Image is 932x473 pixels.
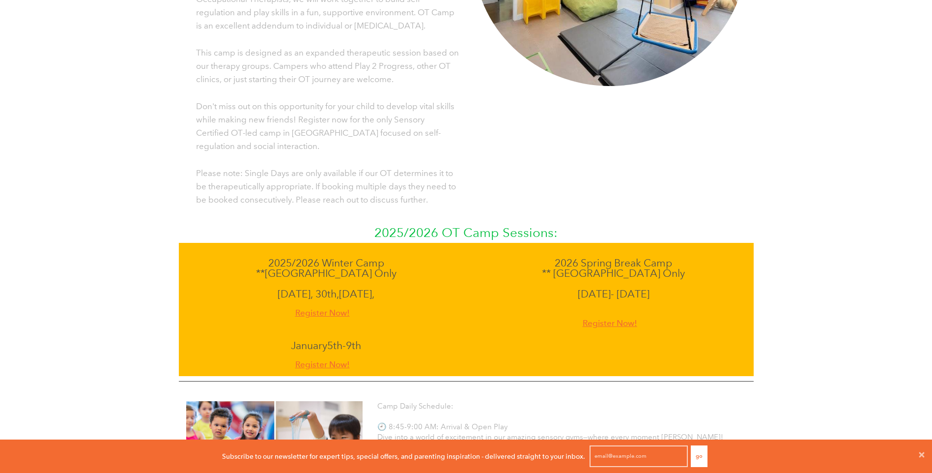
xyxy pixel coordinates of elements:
a: Register Now! [295,299,350,320]
p: 2025/2026 OT Camp Sessions: [179,222,754,243]
p: Please note: Single Days are only available if our OT determines it to be therapeutically appropr... [196,167,459,207]
span: Register Now! [583,317,637,330]
p: [DATE]- [DATE] [481,289,746,299]
span: Register Now! [295,306,350,320]
a: Register Now! [295,351,350,371]
p: Dive into a world of excitement in our amazing sensory gyms—where every moment [PERSON_NAME]! [377,432,746,443]
button: Go [691,445,707,467]
p: Subscribe to our newsletter for expert tips, special offers, and parenting inspiration - delivere... [222,451,585,462]
span: Camp Daily Schedule: [377,402,453,411]
p: 2025/2026 Winter Camp [194,258,459,268]
span: Don't miss out on this opportunity for your child to develop vital skills while making new friend... [196,101,454,152]
p: 2026 Spring Break Camp [481,258,746,268]
span: [DATE], [339,288,374,300]
p: ** [GEOGRAPHIC_DATA] Only [481,268,746,278]
span: January [291,339,327,352]
p: [DATE], 30th, [194,289,459,299]
p: **[GEOGRAPHIC_DATA] Only [194,268,459,278]
p: 🕘 8:45-9:00 AM: Arrival & Open Play [377,422,746,432]
span: This camp is designed as an expanded therapeutic session based on our therapy groups. Campers who... [196,48,459,85]
input: email@example.com [590,445,688,467]
span: 5th-9th [327,339,361,352]
span: Register Now! [295,358,350,371]
a: Register Now! [583,309,637,330]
